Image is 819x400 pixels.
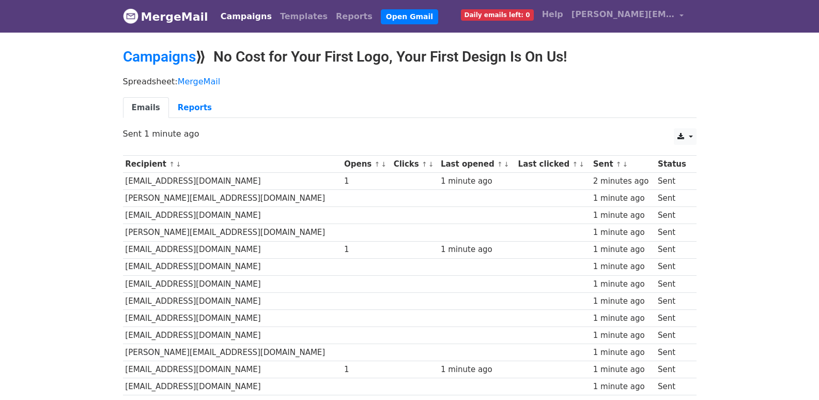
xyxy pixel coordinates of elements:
a: ↑ [375,160,380,168]
td: Sent [655,344,691,361]
a: Reports [332,6,377,27]
a: ↑ [422,160,427,168]
td: Sent [655,258,691,275]
div: 1 minute ago [593,261,653,273]
p: Spreadsheet: [123,76,697,87]
th: Opens [342,156,391,173]
td: [EMAIL_ADDRESS][DOMAIN_NAME] [123,292,342,309]
div: 1 minute ago [441,364,513,376]
h2: ⟫ No Cost for Your First Logo, Your First Design Is On Us! [123,48,697,66]
div: 1 minute ago [593,227,653,239]
td: [EMAIL_ADDRESS][DOMAIN_NAME] [123,241,342,258]
div: 1 [344,175,389,187]
div: 1 minute ago [593,210,653,221]
div: 1 minute ago [593,295,653,307]
th: Last clicked [516,156,591,173]
td: [EMAIL_ADDRESS][DOMAIN_NAME] [123,173,342,190]
a: ↓ [504,160,509,168]
td: Sent [655,207,691,224]
th: Clicks [391,156,438,173]
div: 1 minute ago [593,192,653,204]
div: 1 minute ago [441,244,513,256]
img: MergeMail logo [123,8,138,24]
td: [EMAIL_ADDRESS][DOMAIN_NAME] [123,378,342,395]
td: [EMAIL_ADDRESS][DOMAIN_NAME] [123,275,342,292]
td: [EMAIL_ADDRESS][DOMAIN_NAME] [123,258,342,275]
td: Sent [655,275,691,292]
td: Sent [655,327,691,344]
th: Status [655,156,691,173]
td: Sent [655,378,691,395]
th: Last opened [438,156,516,173]
th: Recipient [123,156,342,173]
span: [PERSON_NAME][EMAIL_ADDRESS][DOMAIN_NAME] [571,8,675,21]
span: Daily emails left: 0 [461,9,534,21]
a: ↓ [176,160,181,168]
td: [PERSON_NAME][EMAIL_ADDRESS][DOMAIN_NAME] [123,190,342,207]
th: Sent [591,156,655,173]
a: Daily emails left: 0 [457,4,538,25]
a: ↑ [169,160,175,168]
a: Reports [169,97,221,118]
a: Campaigns [217,6,276,27]
a: ↓ [381,160,387,168]
td: [EMAIL_ADDRESS][DOMAIN_NAME] [123,327,342,344]
div: 1 minute ago [593,364,653,376]
td: Sent [655,224,691,241]
a: Campaigns [123,48,196,65]
a: [PERSON_NAME][EMAIL_ADDRESS][DOMAIN_NAME] [567,4,688,28]
div: 1 minute ago [593,330,653,342]
a: ↑ [497,160,503,168]
td: [EMAIL_ADDRESS][DOMAIN_NAME] [123,309,342,327]
a: ↑ [572,160,578,168]
td: [PERSON_NAME][EMAIL_ADDRESS][DOMAIN_NAME] [123,344,342,361]
td: Sent [655,309,691,327]
a: Open Gmail [381,9,438,24]
div: 1 minute ago [593,244,653,256]
a: ↓ [428,160,434,168]
td: Sent [655,292,691,309]
div: 1 [344,244,389,256]
div: 1 minute ago [593,347,653,359]
a: Help [538,4,567,25]
a: MergeMail [178,77,220,86]
a: Templates [276,6,332,27]
div: 1 minute ago [593,278,653,290]
td: [EMAIL_ADDRESS][DOMAIN_NAME] [123,361,342,378]
a: ↓ [579,160,584,168]
div: 1 minute ago [441,175,513,187]
a: ↓ [623,160,628,168]
div: 1 [344,364,389,376]
td: Sent [655,361,691,378]
a: MergeMail [123,6,208,27]
a: Emails [123,97,169,118]
td: Sent [655,173,691,190]
div: 1 minute ago [593,313,653,324]
td: [PERSON_NAME][EMAIL_ADDRESS][DOMAIN_NAME] [123,224,342,241]
td: [EMAIL_ADDRESS][DOMAIN_NAME] [123,207,342,224]
td: Sent [655,241,691,258]
div: 2 minutes ago [593,175,653,187]
td: Sent [655,190,691,207]
a: ↑ [616,160,622,168]
div: 1 minute ago [593,381,653,393]
p: Sent 1 minute ago [123,128,697,139]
